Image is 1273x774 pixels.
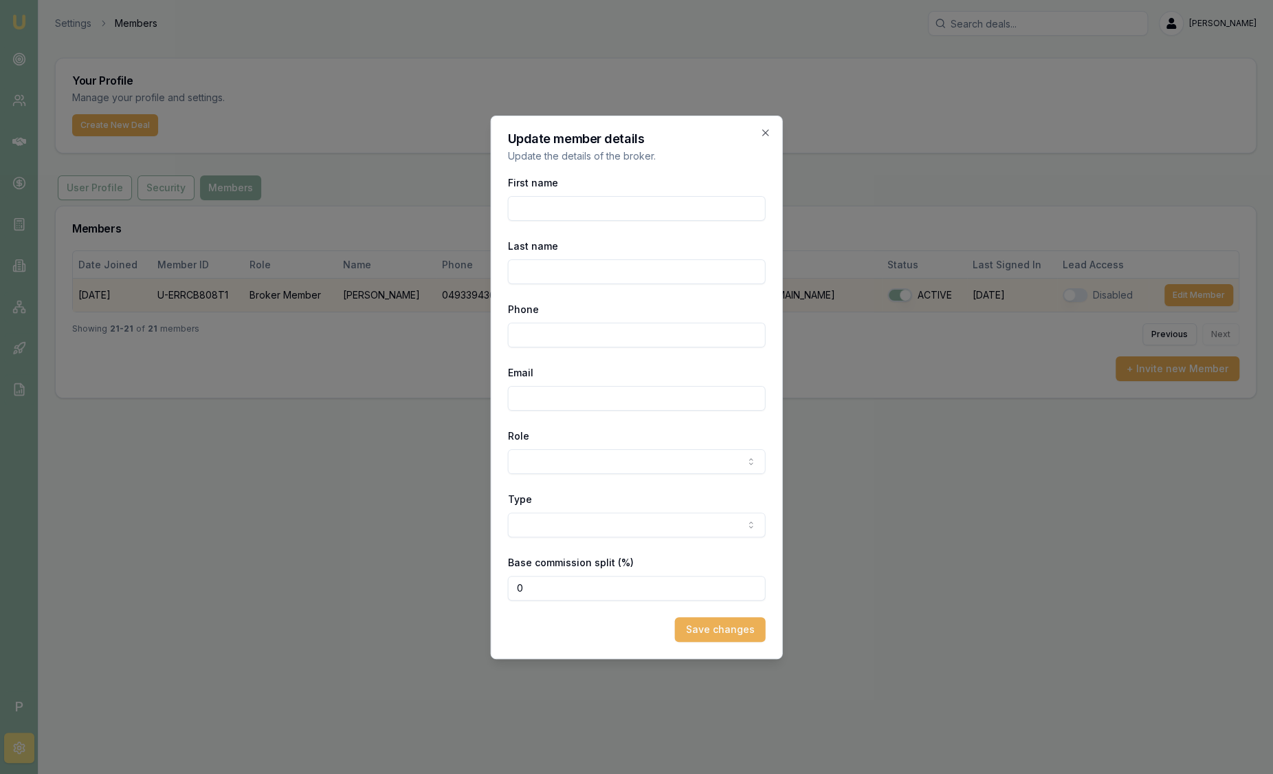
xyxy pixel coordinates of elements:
p: Update the details of the broker. [508,149,766,163]
label: Phone [508,303,539,315]
h2: Update member details [508,133,766,145]
label: Email [508,367,533,378]
label: Type [508,493,532,505]
label: First name [508,177,558,189]
label: Last name [508,240,558,252]
label: Base commission split (%) [508,557,634,568]
label: Role [508,430,529,442]
button: Save changes [675,617,766,642]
